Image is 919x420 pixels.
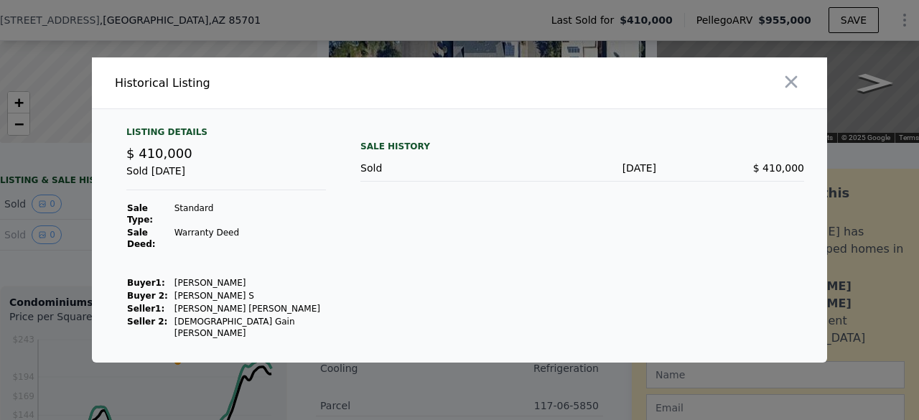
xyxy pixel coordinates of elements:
[126,146,192,161] span: $ 410,000
[360,138,804,155] div: Sale History
[127,203,153,225] strong: Sale Type:
[753,162,804,174] span: $ 410,000
[126,164,326,190] div: Sold [DATE]
[174,315,326,340] td: [DEMOGRAPHIC_DATA] Gain [PERSON_NAME]
[115,75,454,92] div: Historical Listing
[174,226,326,251] td: Warranty Deed
[508,161,656,175] div: [DATE]
[360,161,508,175] div: Sold
[127,278,165,288] strong: Buyer 1 :
[174,302,326,315] td: [PERSON_NAME] [PERSON_NAME]
[174,202,326,226] td: Standard
[127,291,168,301] strong: Buyer 2:
[174,276,326,289] td: [PERSON_NAME]
[127,228,156,249] strong: Sale Deed:
[127,317,167,327] strong: Seller 2:
[174,289,326,302] td: [PERSON_NAME] S
[126,126,326,144] div: Listing Details
[127,304,164,314] strong: Seller 1 :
